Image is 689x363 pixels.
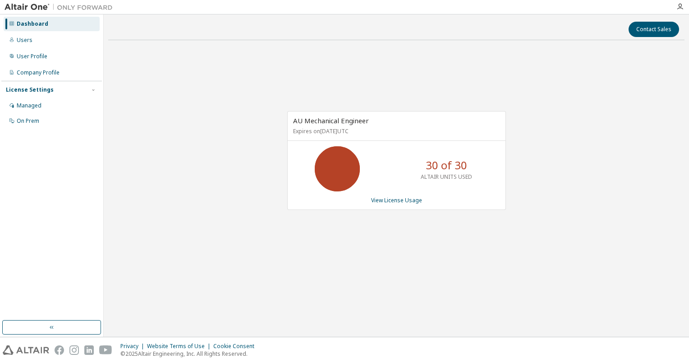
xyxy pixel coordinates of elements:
img: altair_logo.svg [3,345,49,355]
div: Dashboard [17,20,48,28]
p: © 2025 Altair Engineering, Inc. All Rights Reserved. [120,350,260,358]
img: facebook.svg [55,345,64,355]
a: View License Usage [371,196,422,204]
div: On Prem [17,117,39,125]
img: Altair One [5,3,117,12]
div: Privacy [120,343,147,350]
span: AU Mechanical Engineer [293,116,369,125]
img: linkedin.svg [84,345,94,355]
p: Expires on [DATE] UTC [293,127,498,135]
div: License Settings [6,86,54,93]
div: Managed [17,102,41,109]
p: 30 of 30 [426,158,467,173]
div: Website Terms of Use [147,343,213,350]
img: youtube.svg [99,345,112,355]
div: User Profile [17,53,47,60]
img: instagram.svg [69,345,79,355]
div: Company Profile [17,69,60,76]
button: Contact Sales [629,22,679,37]
div: Users [17,37,32,44]
div: Cookie Consent [213,343,260,350]
p: ALTAIR UNITS USED [421,173,472,181]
